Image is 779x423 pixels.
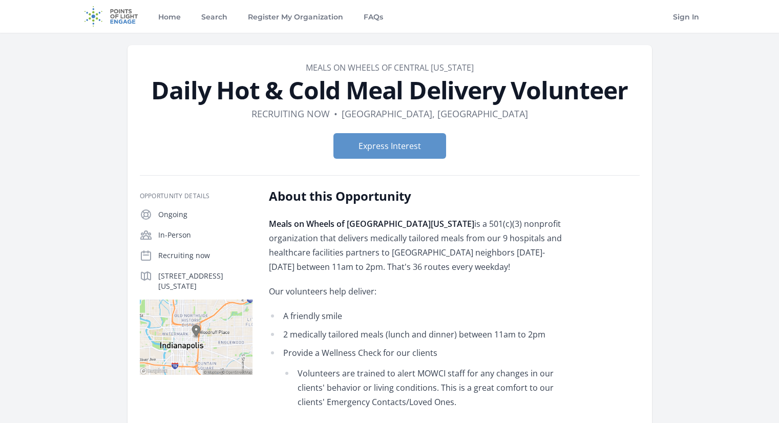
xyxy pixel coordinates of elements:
[158,250,252,261] p: Recruiting now
[158,230,252,240] p: In-Person
[269,309,569,323] li: A friendly smile
[269,218,474,229] strong: Meals on Wheels of [GEOGRAPHIC_DATA][US_STATE]
[283,366,569,409] li: Volunteers are trained to alert MOWCI staff for any changes in our clients' behavior or living co...
[140,300,252,375] img: Map
[334,107,338,121] div: •
[269,327,569,342] li: 2 medically tailored meals (lunch and dinner) between 11am to 2pm
[251,107,330,121] dd: Recruiting now
[269,217,569,274] p: is a 501(c)(3) nonprofit organization that delivers medically tailored meals from our 9 hospitals...
[158,271,252,291] p: [STREET_ADDRESS][US_STATE]
[140,78,640,102] h1: Daily Hot & Cold Meal Delivery Volunteer
[269,188,569,204] h2: About this Opportunity
[140,192,252,200] h3: Opportunity Details
[269,284,569,299] p: Our volunteers help deliver:
[269,346,569,409] li: Provide a Wellness Check for our clients
[333,133,446,159] button: Express Interest
[306,62,474,73] a: MEALS ON WHEELS OF CENTRAL [US_STATE]
[158,209,252,220] p: Ongoing
[342,107,528,121] dd: [GEOGRAPHIC_DATA], [GEOGRAPHIC_DATA]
